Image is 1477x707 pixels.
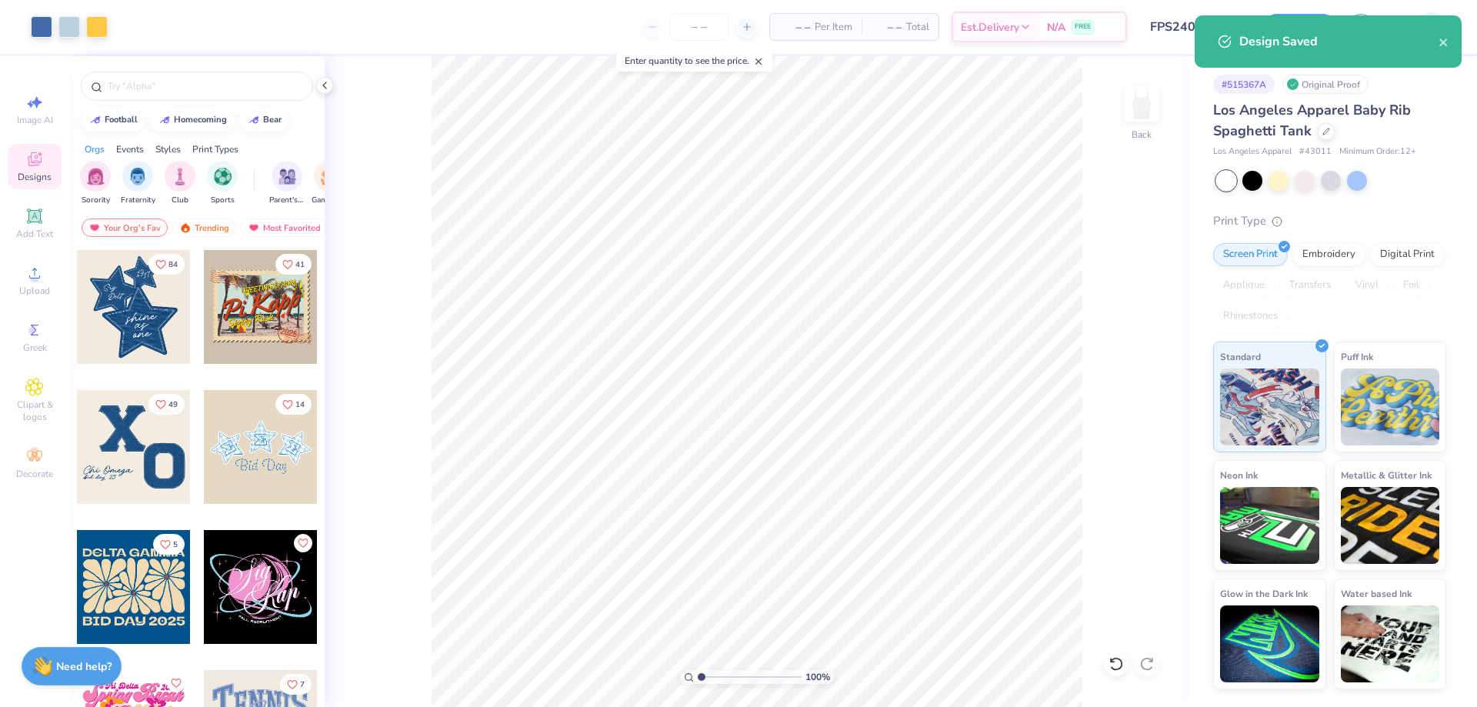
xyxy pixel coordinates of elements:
[1213,212,1446,230] div: Print Type
[1213,145,1292,158] span: Los Angeles Apparel
[81,108,145,132] button: football
[211,195,235,206] span: Sports
[148,254,185,275] button: Like
[295,401,305,409] span: 14
[80,161,111,206] div: filter for Sorority
[1213,243,1288,266] div: Screen Print
[312,195,347,206] span: Game Day
[207,161,238,206] button: filter button
[1279,274,1341,297] div: Transfers
[1139,12,1252,42] input: Untitled Design
[121,161,155,206] button: filter button
[248,222,260,233] img: most_fav.gif
[300,681,305,689] span: 7
[1299,145,1332,158] span: # 43011
[172,168,188,185] img: Club Image
[1341,467,1432,483] span: Metallic & Glitter Ink
[1393,274,1429,297] div: Foil
[129,168,146,185] img: Fraternity Image
[1220,605,1319,682] img: Glow in the Dark Ink
[294,534,312,552] button: Like
[1213,305,1288,328] div: Rhinestones
[239,108,288,132] button: bear
[153,534,185,555] button: Like
[275,254,312,275] button: Like
[1439,32,1449,51] button: close
[278,168,296,185] img: Parent's Weekend Image
[1341,487,1440,564] img: Metallic & Glitter Ink
[1220,585,1308,602] span: Glow in the Dark Ink
[275,394,312,415] button: Like
[121,195,155,206] span: Fraternity
[105,115,138,124] div: football
[16,228,53,240] span: Add Text
[192,142,238,156] div: Print Types
[906,19,929,35] span: Total
[269,195,305,206] span: Parent's Weekend
[669,13,729,41] input: – –
[89,115,102,125] img: trend_line.gif
[779,19,810,35] span: – –
[82,195,110,206] span: Sorority
[16,468,53,480] span: Decorate
[295,261,305,268] span: 41
[148,394,185,415] button: Like
[1292,243,1365,266] div: Embroidery
[165,161,195,206] button: filter button
[1220,487,1319,564] img: Neon Ink
[168,401,178,409] span: 49
[1075,22,1091,32] span: FREE
[616,50,772,72] div: Enter quantity to see the price.
[1213,75,1275,94] div: # 515367A
[158,115,171,125] img: trend_line.gif
[269,161,305,206] button: filter button
[1341,585,1412,602] span: Water based Ink
[155,142,181,156] div: Styles
[172,218,236,237] div: Trending
[150,108,234,132] button: homecoming
[167,674,185,692] button: Like
[1213,274,1275,297] div: Applique
[121,161,155,206] div: filter for Fraternity
[815,19,852,35] span: Per Item
[173,541,178,549] span: 5
[19,285,50,297] span: Upload
[280,674,312,695] button: Like
[248,115,260,125] img: trend_line.gif
[17,114,53,126] span: Image AI
[1339,145,1416,158] span: Minimum Order: 12 +
[1345,274,1389,297] div: Vinyl
[168,261,178,268] span: 84
[56,659,112,674] strong: Need help?
[214,168,232,185] img: Sports Image
[1220,467,1258,483] span: Neon Ink
[174,115,227,124] div: homecoming
[269,161,305,206] div: filter for Parent's Weekend
[1213,101,1411,140] span: Los Angeles Apparel Baby Rib Spaghetti Tank
[207,161,238,206] div: filter for Sports
[1126,89,1157,120] img: Back
[1047,19,1065,35] span: N/A
[241,218,328,237] div: Most Favorited
[165,161,195,206] div: filter for Club
[172,195,188,206] span: Club
[961,19,1019,35] span: Est. Delivery
[321,168,338,185] img: Game Day Image
[1341,348,1373,365] span: Puff Ink
[8,399,62,423] span: Clipart & logos
[1132,128,1152,142] div: Back
[82,218,168,237] div: Your Org's Fav
[805,670,830,684] span: 100 %
[18,171,52,183] span: Designs
[871,19,902,35] span: – –
[1370,243,1445,266] div: Digital Print
[1341,369,1440,445] img: Puff Ink
[80,161,111,206] button: filter button
[1220,369,1319,445] img: Standard
[1282,75,1369,94] div: Original Proof
[88,222,101,233] img: most_fav.gif
[106,78,303,94] input: Try "Alpha"
[312,161,347,206] div: filter for Game Day
[1220,348,1261,365] span: Standard
[1239,32,1439,51] div: Design Saved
